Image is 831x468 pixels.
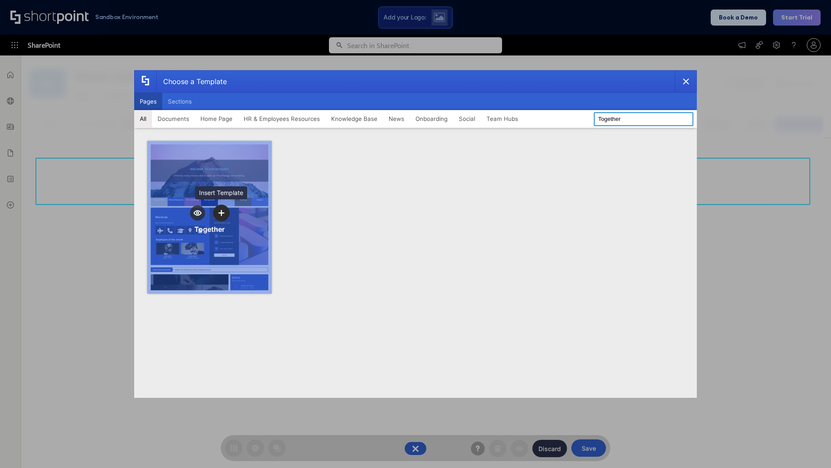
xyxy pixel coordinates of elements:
[194,225,225,234] div: Together
[594,112,693,126] input: Search
[134,110,152,127] button: All
[481,110,524,127] button: Team Hubs
[134,70,697,398] div: template selector
[238,110,325,127] button: HR & Employees Resources
[383,110,410,127] button: News
[162,93,197,110] button: Sections
[410,110,453,127] button: Onboarding
[325,110,383,127] button: Knowledge Base
[156,71,227,92] div: Choose a Template
[788,426,831,468] iframe: Chat Widget
[195,110,238,127] button: Home Page
[134,93,162,110] button: Pages
[152,110,195,127] button: Documents
[453,110,481,127] button: Social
